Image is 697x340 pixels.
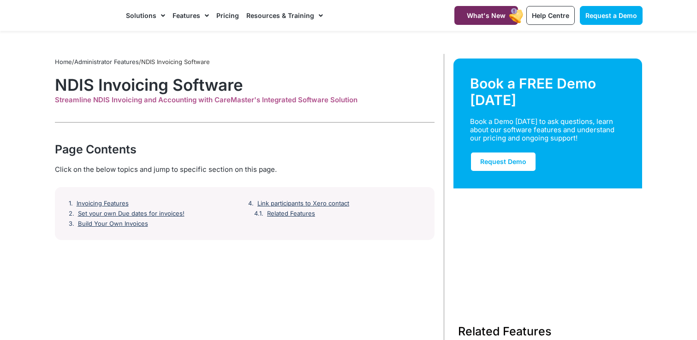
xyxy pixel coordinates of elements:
[55,58,72,65] a: Home
[141,58,210,65] span: NDIS Invoicing Software
[454,6,518,25] a: What's New
[55,75,435,94] h1: NDIS Invoicing Software
[532,12,569,19] span: Help Centre
[55,96,435,104] div: Streamline NDIS Invoicing and Accounting with CareMaster's Integrated Software Solution
[78,210,185,217] a: Set your own Due dates for invoices!
[257,200,349,207] a: Link participants to Xero contact
[467,12,506,19] span: What's New
[55,141,435,158] div: Page Contents
[78,220,148,228] a: Build Your Own Invoices
[470,117,615,142] div: Book a Demo [DATE] to ask questions, learn about our software features and understand our pricing...
[74,58,139,65] a: Administrator Features
[267,210,315,217] a: Related Features
[480,158,526,165] span: Request Demo
[470,152,536,172] a: Request Demo
[55,9,117,23] img: CareMaster Logo
[458,323,638,340] h3: Related Features
[585,12,637,19] span: Request a Demo
[580,6,643,25] a: Request a Demo
[470,75,626,108] div: Book a FREE Demo [DATE]
[55,164,435,175] div: Click on the below topics and jump to specific section on this page.
[55,58,210,65] span: / /
[77,200,129,207] a: Invoicing Features
[453,188,643,301] img: Support Worker and NDIS Participant out for a coffee.
[526,6,575,25] a: Help Centre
